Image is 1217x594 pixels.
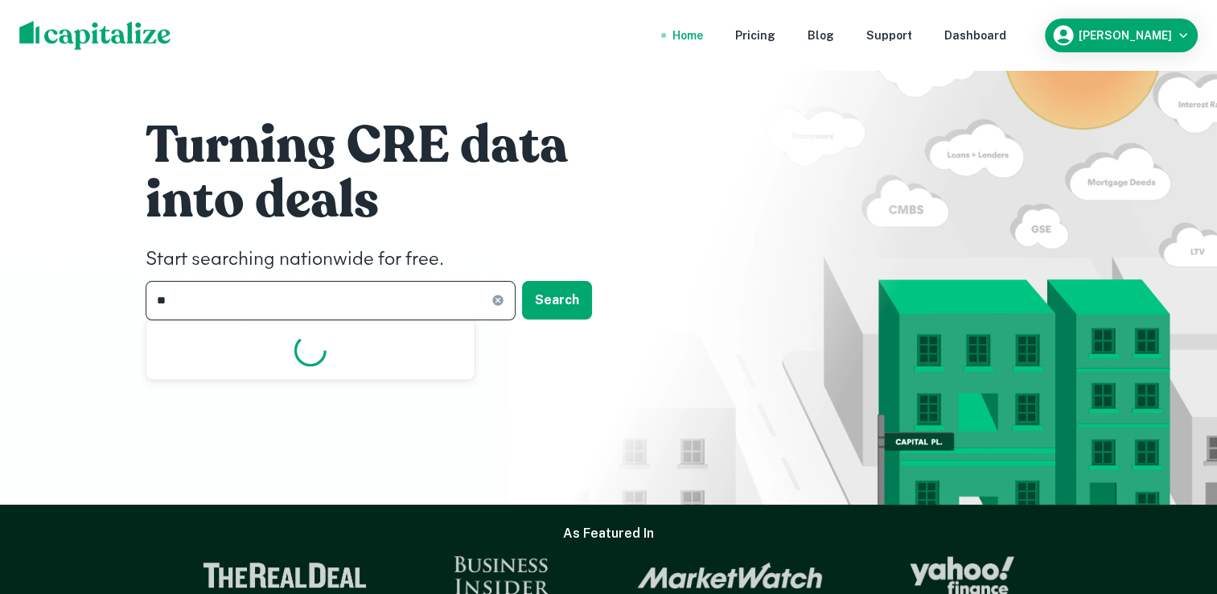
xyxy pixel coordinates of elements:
a: Dashboard [944,27,1006,44]
a: Pricing [735,27,775,44]
h6: As Featured In [563,524,654,543]
a: Support [866,27,912,44]
img: Market Watch [637,562,823,589]
button: Search [522,281,592,320]
h6: [PERSON_NAME] [1079,30,1172,41]
iframe: Chat Widget [1137,465,1217,542]
h4: Start searching nationwide for free. [146,245,628,274]
button: [PERSON_NAME] [1045,19,1198,52]
img: capitalize-logo.png [19,21,171,50]
img: The Real Deal [203,563,367,588]
h1: into deals [146,168,628,233]
a: Blog [808,27,834,44]
a: Home [672,27,703,44]
h1: Turning CRE data [146,113,628,178]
